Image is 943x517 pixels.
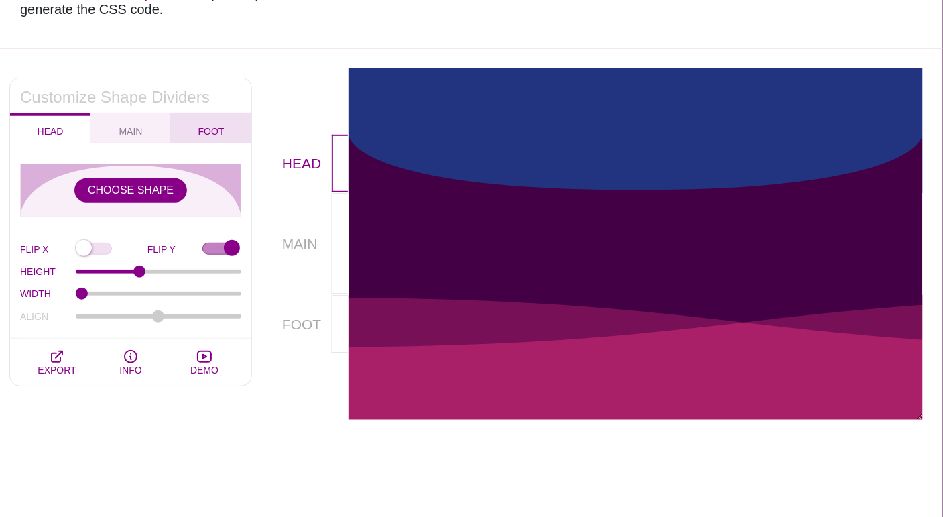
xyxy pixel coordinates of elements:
[20,92,241,103] h2: Customize Shape Dividers
[119,126,143,137] span: MAIN
[20,241,76,258] label: FLIP X
[94,339,168,386] button: INFO
[90,113,171,143] button: MAIN
[20,339,94,386] button: EXPORT
[168,339,241,386] button: DEMO
[20,282,76,306] label: WIDTH
[190,365,218,376] span: DEMO
[74,178,187,203] button: CHOOSE SHAPE
[282,233,332,255] p: MAIN
[20,304,76,329] label: ALIGN
[282,135,332,192] p: HEAD
[147,241,203,258] label: FLIP Y
[38,365,76,376] span: EXPORT
[171,113,251,143] button: FOOT
[20,260,76,284] label: HEIGHT
[198,126,225,137] span: FOOT
[282,296,332,353] p: FOOT
[119,365,141,376] span: INFO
